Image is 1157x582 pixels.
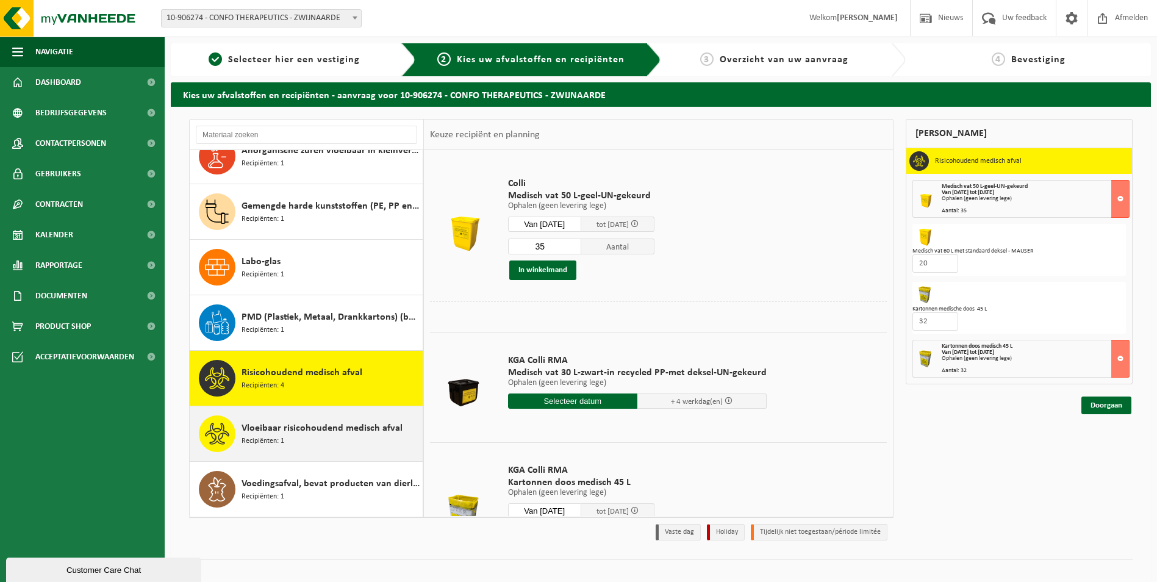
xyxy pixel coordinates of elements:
p: Ophalen (geen levering lege) [508,202,654,210]
button: Voedingsafval, bevat producten van dierlijke oorsprong, onverpakt, categorie 3 Recipiënten: 1 [190,462,423,517]
span: Contracten [35,189,83,220]
span: 10-906274 - CONFO THERAPEUTICS - ZWIJNAARDE [161,9,362,27]
img: 01-000468 [915,227,935,246]
span: Kies uw afvalstoffen en recipiënten [457,55,625,65]
a: Doorgaan [1081,397,1131,414]
span: Dashboard [35,67,81,98]
div: Medisch vat 60 L met standaard deksel - MAUSER [912,248,1126,254]
li: Tijdelijk niet toegestaan/période limitée [751,524,887,541]
span: Gemengde harde kunststoffen (PE, PP en PVC), recycleerbaar (industrieel) [242,199,420,214]
span: Kalender [35,220,73,250]
h2: Kies uw afvalstoffen en recipiënten - aanvraag voor 10-906274 - CONFO THERAPEUTICS - ZWIJNAARDE [171,82,1151,106]
span: 10-906274 - CONFO THERAPEUTICS - ZWIJNAARDE [162,10,361,27]
button: Vloeibaar risicohoudend medisch afval Recipiënten: 1 [190,406,423,462]
span: Bevestiging [1011,55,1066,65]
span: Product Shop [35,311,91,342]
span: Recipiënten: 1 [242,269,284,281]
span: Navigatie [35,37,73,67]
span: Labo-glas [242,254,281,269]
div: Aantal: 32 [942,368,1129,374]
button: Labo-glas Recipiënten: 1 [190,240,423,295]
h3: Risicohoudend medisch afval [935,151,1022,171]
li: Holiday [707,524,745,541]
img: 01-000447 [915,285,935,304]
span: Medisch vat 50 L-geel-UN-gekeurd [508,190,654,202]
div: Aantal: 35 [942,208,1129,214]
span: Vloeibaar risicohoudend medisch afval [242,421,403,436]
input: Selecteer datum [508,503,581,519]
div: [PERSON_NAME] [906,119,1133,148]
strong: [PERSON_NAME] [837,13,898,23]
span: Recipiënten: 1 [242,325,284,336]
button: In winkelmand [509,260,576,280]
span: Recipiënten: 1 [242,214,284,225]
span: PMD (Plastiek, Metaal, Drankkartons) (bedrijven) [242,310,420,325]
span: KGA Colli RMA [508,464,654,476]
div: Ophalen (geen levering lege) [942,356,1129,362]
button: Anorganische zuren vloeibaar in kleinverpakking Recipiënten: 1 [190,129,423,184]
span: Rapportage [35,250,82,281]
span: Aantal [581,239,654,254]
span: + 4 werkdag(en) [671,398,723,406]
span: 1 [209,52,222,66]
button: Risicohoudend medisch afval Recipiënten: 4 [190,351,423,406]
span: Bedrijfsgegevens [35,98,107,128]
input: Selecteer datum [508,217,581,232]
span: Overzicht van uw aanvraag [720,55,848,65]
div: Ophalen (geen levering lege) [942,196,1129,202]
iframe: chat widget [6,555,204,582]
button: Gemengde harde kunststoffen (PE, PP en PVC), recycleerbaar (industrieel) Recipiënten: 1 [190,184,423,240]
span: Medisch vat 30 L-zwart-in recycled PP-met deksel-UN-gekeurd [508,367,767,379]
span: 2 [437,52,451,66]
strong: Van [DATE] tot [DATE] [942,349,994,356]
span: Selecteer hier een vestiging [228,55,360,65]
button: PMD (Plastiek, Metaal, Drankkartons) (bedrijven) Recipiënten: 1 [190,295,423,351]
a: 1Selecteer hier een vestiging [177,52,392,67]
p: Ophalen (geen levering lege) [508,379,767,387]
span: 3 [700,52,714,66]
span: Recipiënten: 1 [242,491,284,503]
li: Vaste dag [656,524,701,541]
span: Recipiënten: 4 [242,380,284,392]
p: Ophalen (geen levering lege) [508,489,654,497]
span: Medisch vat 50 L-geel-UN-gekeurd [942,183,1028,190]
span: KGA Colli RMA [508,354,767,367]
span: Gebruikers [35,159,81,189]
input: Selecteer datum [508,393,637,409]
span: Colli [508,178,654,190]
span: tot [DATE] [596,508,629,516]
span: Kartonnen doos medisch 45 L [942,343,1012,350]
span: Acceptatievoorwaarden [35,342,134,372]
strong: Van [DATE] tot [DATE] [942,189,994,196]
div: Keuze recipiënt en planning [424,120,546,150]
span: Recipiënten: 1 [242,158,284,170]
span: 4 [992,52,1005,66]
span: Documenten [35,281,87,311]
span: Anorganische zuren vloeibaar in kleinverpakking [242,143,420,158]
span: Kartonnen doos medisch 45 L [508,476,654,489]
span: Voedingsafval, bevat producten van dierlijke oorsprong, onverpakt, categorie 3 [242,476,420,491]
span: Risicohoudend medisch afval [242,365,362,380]
span: Recipiënten: 1 [242,436,284,447]
input: Materiaal zoeken [196,126,417,144]
span: tot [DATE] [596,221,629,229]
div: Kartonnen medische doos 45 L [912,306,1126,312]
span: Contactpersonen [35,128,106,159]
